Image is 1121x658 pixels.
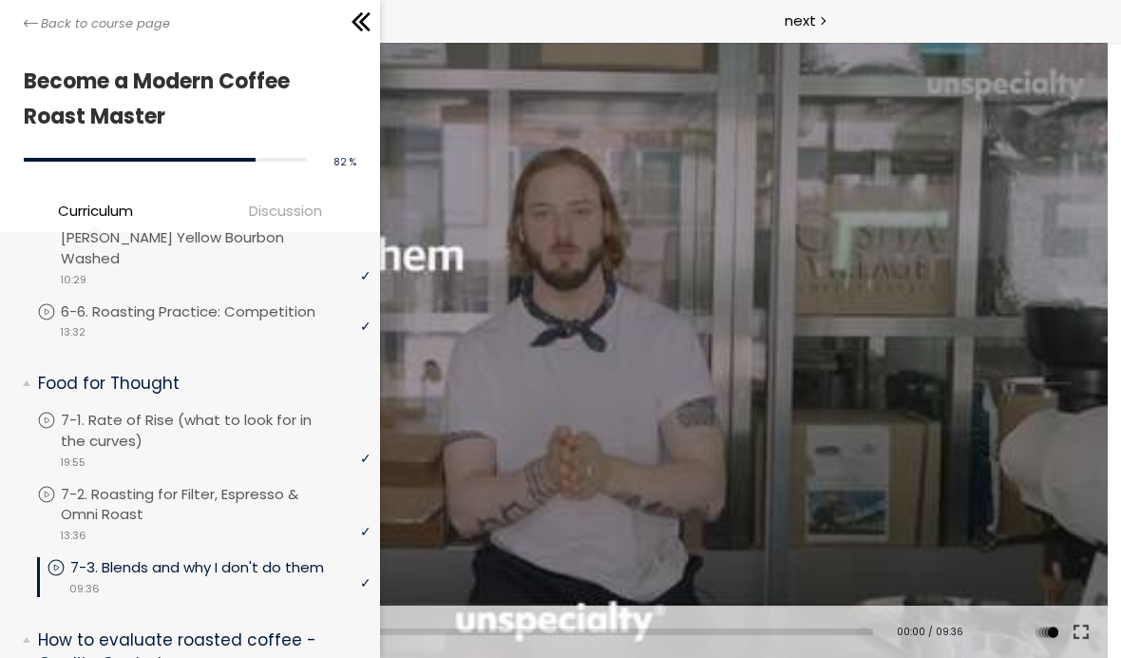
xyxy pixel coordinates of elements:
span: next [785,10,816,31]
span: Discussion [195,200,375,222]
span: 13:32 [60,324,85,340]
span: Curriculum [58,200,133,222]
p: 7-2. Roasting for Filter, Espresso & Omni Roast [61,484,370,526]
p: 6-6. Roasting Practice: Competition [61,301,353,322]
span: 09:36 [69,581,100,597]
span: 10:29 [60,272,86,288]
span: Back to course page [41,14,170,33]
button: Play back rate [1033,564,1061,617]
p: Food for Thought [38,372,356,396]
div: Change playback rate [1030,564,1064,617]
span: 19:55 [60,455,85,471]
p: 7-1. Rate of Rise (what to look for in the curves) [61,410,370,452]
span: 13:36 [60,528,86,544]
span: 82 % [333,155,356,169]
a: Back to course page [24,14,170,33]
p: 7-3. Blends and why I don't do them [70,557,362,578]
div: 00:00 / 09:36 [890,583,963,598]
h1: Become a Modern Coffee Roast Master [24,64,347,135]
